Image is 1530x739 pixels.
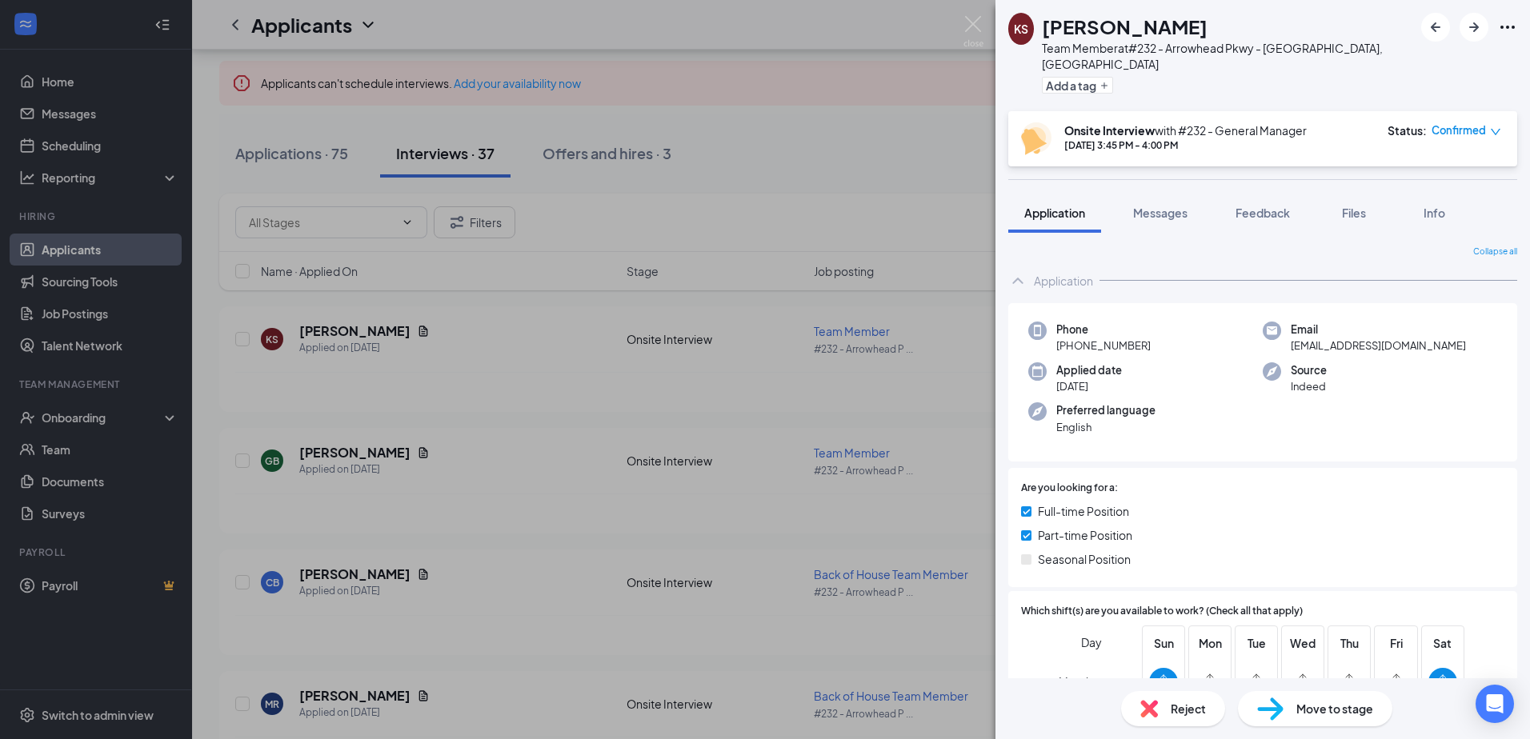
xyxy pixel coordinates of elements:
[1064,122,1307,138] div: with #232 - General Manager
[1498,18,1517,37] svg: Ellipses
[1056,378,1122,394] span: [DATE]
[1428,634,1457,652] span: Sat
[1426,18,1445,37] svg: ArrowLeftNew
[1042,40,1413,72] div: Team Member at #232 - Arrowhead Pkwy - [GEOGRAPHIC_DATA], [GEOGRAPHIC_DATA]
[1291,378,1327,394] span: Indeed
[1038,526,1132,544] span: Part-time Position
[1242,634,1271,652] span: Tue
[1490,126,1501,138] span: down
[1042,77,1113,94] button: PlusAdd a tag
[1464,18,1484,37] svg: ArrowRight
[1081,633,1102,651] span: Day
[1291,362,1327,378] span: Source
[1064,138,1307,152] div: [DATE] 3:45 PM - 4:00 PM
[1382,634,1411,652] span: Fri
[1021,604,1303,619] span: Which shift(s) are you available to work? (Check all that apply)
[1056,322,1151,338] span: Phone
[1424,206,1445,220] span: Info
[1133,206,1188,220] span: Messages
[1038,550,1131,568] span: Seasonal Position
[1056,419,1156,435] span: English
[1171,700,1206,717] span: Reject
[1476,685,1514,723] div: Open Intercom Messenger
[1042,13,1208,40] h1: [PERSON_NAME]
[1296,700,1373,717] span: Move to stage
[1421,13,1450,42] button: ArrowLeftNew
[1236,206,1290,220] span: Feedback
[1059,667,1102,696] span: Morning
[1196,634,1224,652] span: Mon
[1038,502,1129,520] span: Full-time Position
[1335,634,1364,652] span: Thu
[1432,122,1486,138] span: Confirmed
[1024,206,1085,220] span: Application
[1388,122,1427,138] div: Status :
[1099,81,1109,90] svg: Plus
[1288,634,1317,652] span: Wed
[1056,338,1151,354] span: [PHONE_NUMBER]
[1342,206,1366,220] span: Files
[1460,13,1488,42] button: ArrowRight
[1014,21,1028,37] div: KS
[1149,634,1178,652] span: Sun
[1056,362,1122,378] span: Applied date
[1021,481,1118,496] span: Are you looking for a:
[1473,246,1517,258] span: Collapse all
[1034,273,1093,289] div: Application
[1008,271,1027,290] svg: ChevronUp
[1291,338,1466,354] span: [EMAIL_ADDRESS][DOMAIN_NAME]
[1291,322,1466,338] span: Email
[1056,402,1156,418] span: Preferred language
[1064,123,1155,138] b: Onsite Interview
